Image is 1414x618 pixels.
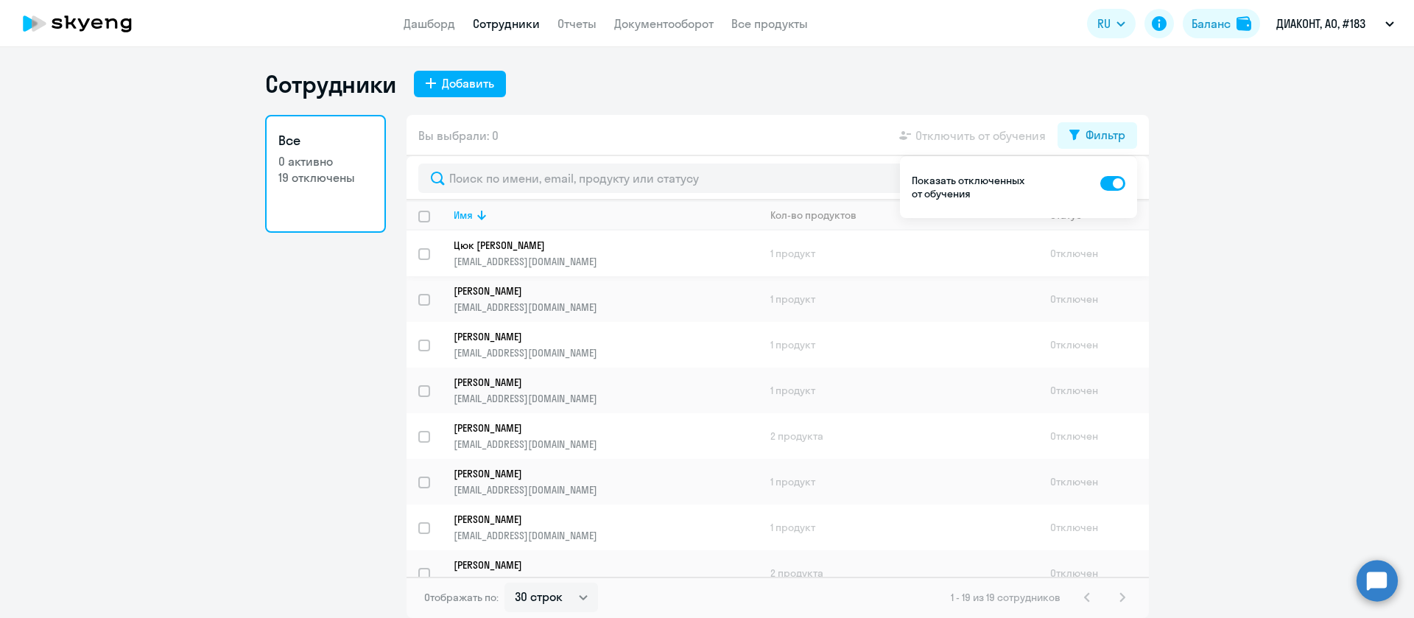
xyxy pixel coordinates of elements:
[1038,459,1149,505] td: Отключен
[454,284,738,298] p: [PERSON_NAME]
[759,413,1038,459] td: 2 продукта
[770,208,1038,222] div: Кол-во продуктов
[759,322,1038,368] td: 1 продукт
[454,208,758,222] div: Имя
[454,421,738,435] p: [PERSON_NAME]
[265,115,386,233] a: Все0 активно19 отключены
[454,392,758,405] p: [EMAIL_ADDRESS][DOMAIN_NAME]
[1050,208,1148,222] div: Статус
[418,164,1137,193] input: Поиск по имени, email, продукту или статусу
[454,438,758,451] p: [EMAIL_ADDRESS][DOMAIN_NAME]
[731,16,808,31] a: Все продукты
[404,16,455,31] a: Дашборд
[1038,505,1149,550] td: Отключен
[1192,15,1231,32] div: Баланс
[454,558,758,588] a: [PERSON_NAME][PERSON_NAME][EMAIL_ADDRESS][DOMAIN_NAME]
[454,239,758,268] a: Цюк [PERSON_NAME][EMAIL_ADDRESS][DOMAIN_NAME]
[454,301,758,314] p: [EMAIL_ADDRESS][DOMAIN_NAME]
[454,346,758,359] p: [EMAIL_ADDRESS][DOMAIN_NAME]
[951,591,1060,604] span: 1 - 19 из 19 сотрудников
[759,505,1038,550] td: 1 продукт
[454,483,758,496] p: [EMAIL_ADDRESS][DOMAIN_NAME]
[414,71,506,97] button: Добавить
[1038,322,1149,368] td: Отключен
[759,459,1038,505] td: 1 продукт
[1276,15,1365,32] p: ДИАКОНТ, АО, #183
[454,513,738,526] p: [PERSON_NAME]
[278,131,373,150] h3: Все
[454,529,758,542] p: [EMAIL_ADDRESS][DOMAIN_NAME]
[1058,122,1137,149] button: Фильтр
[454,513,758,542] a: [PERSON_NAME][EMAIL_ADDRESS][DOMAIN_NAME]
[454,467,738,480] p: [PERSON_NAME]
[1237,16,1251,31] img: balance
[454,208,473,222] div: Имя
[278,153,373,169] p: 0 активно
[759,276,1038,322] td: 1 продукт
[1086,126,1125,144] div: Фильтр
[557,16,597,31] a: Отчеты
[454,284,758,314] a: [PERSON_NAME][EMAIL_ADDRESS][DOMAIN_NAME]
[454,558,738,572] p: [PERSON_NAME]
[1038,413,1149,459] td: Отключен
[278,169,373,186] p: 19 отключены
[473,16,540,31] a: Сотрудники
[912,174,1028,200] p: Показать отключенных от обучения
[1038,550,1149,596] td: Отключен
[1269,6,1401,41] button: ДИАКОНТ, АО, #183
[418,127,499,144] span: Вы выбрали: 0
[442,74,494,92] div: Добавить
[454,330,738,343] p: [PERSON_NAME]
[454,467,758,496] a: [PERSON_NAME][EMAIL_ADDRESS][DOMAIN_NAME]
[1038,231,1149,276] td: Отключен
[454,255,758,268] p: [EMAIL_ADDRESS][DOMAIN_NAME]
[1087,9,1136,38] button: RU
[454,330,758,359] a: [PERSON_NAME][EMAIL_ADDRESS][DOMAIN_NAME]
[759,231,1038,276] td: 1 продукт
[424,591,499,604] span: Отображать по:
[454,239,738,252] p: Цюк [PERSON_NAME]
[1038,368,1149,413] td: Отключен
[454,376,758,405] a: [PERSON_NAME][EMAIL_ADDRESS][DOMAIN_NAME]
[454,575,758,588] p: [PERSON_NAME][EMAIL_ADDRESS][DOMAIN_NAME]
[759,368,1038,413] td: 1 продукт
[454,421,758,451] a: [PERSON_NAME][EMAIL_ADDRESS][DOMAIN_NAME]
[614,16,714,31] a: Документооборот
[759,550,1038,596] td: 2 продукта
[454,376,738,389] p: [PERSON_NAME]
[1097,15,1111,32] span: RU
[770,208,857,222] div: Кол-во продуктов
[1038,276,1149,322] td: Отключен
[265,69,396,99] h1: Сотрудники
[1183,9,1260,38] button: Балансbalance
